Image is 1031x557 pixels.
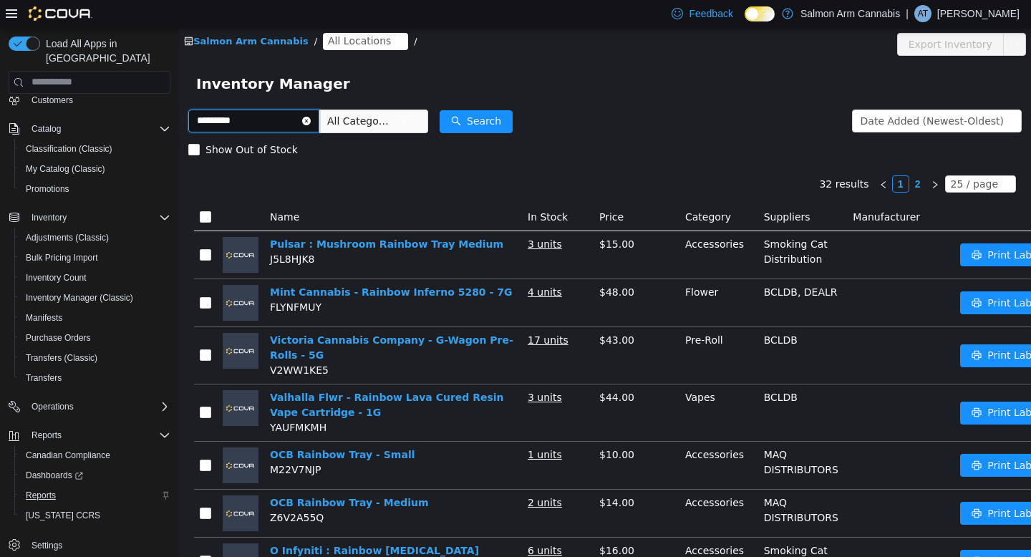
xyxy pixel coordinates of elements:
[20,180,75,198] a: Promotions
[14,505,176,525] button: [US_STATE] CCRS
[745,21,745,22] span: Dark Mode
[32,95,73,106] span: Customers
[26,537,68,554] a: Settings
[781,263,878,286] button: icon: printerPrint Labels
[32,212,67,223] span: Inventory
[3,208,176,228] button: Inventory
[26,209,72,226] button: Inventory
[91,517,300,528] a: O Infyniti : Rainbow [MEDICAL_DATA]
[20,467,170,484] span: Dashboards
[937,5,1020,22] p: [PERSON_NAME]
[26,332,91,344] span: Purchase Orders
[91,258,333,270] a: Mint Cannabis - Rainbow Inferno 5280 - 7G
[20,140,118,158] a: Classification (Classic)
[91,336,150,348] span: V2WW1KE5
[44,305,79,341] img: Victoria Cannabis Company - G-Wagon Pre-Rolls - 5G placeholder
[26,272,87,284] span: Inventory Count
[585,210,649,237] span: Smoking Cat Distribution
[26,352,97,364] span: Transfers (Classic)
[135,8,138,19] span: /
[420,210,455,222] span: $15.00
[91,226,136,237] span: J5L8HJK8
[349,183,389,195] span: In Stock
[26,163,105,175] span: My Catalog (Classic)
[235,8,238,19] span: /
[781,215,878,238] button: icon: printerPrint Labels
[44,257,79,293] img: Mint Cannabis - Rainbow Inferno 5280 - 7G placeholder
[918,5,928,22] span: AT
[696,147,713,165] li: Previous Page
[420,517,455,528] span: $16.00
[20,467,89,484] a: Dashboards
[32,123,61,135] span: Catalog
[26,120,67,137] button: Catalog
[781,474,878,497] button: icon: printerPrint Labels
[420,421,455,432] span: $10.00
[700,152,709,161] i: icon: left
[20,249,170,266] span: Bulk Pricing Import
[20,349,170,367] span: Transfers (Classic)
[21,116,125,127] span: Show Out of Stock
[500,203,579,251] td: Accessories
[781,316,878,339] button: icon: printerPrint Labels
[349,210,383,222] u: 3 units
[349,306,389,318] u: 17 units
[745,6,775,21] input: Dark Mode
[420,364,455,375] span: $44.00
[349,469,383,480] u: 2 units
[781,426,878,449] button: icon: printerPrint Labels
[91,306,334,333] a: Victoria Cannabis Company - G-Wagon Pre-Rolls - 5G
[20,309,170,326] span: Manifests
[747,147,765,165] li: Next Page
[500,462,579,510] td: Accessories
[752,152,760,161] i: icon: right
[91,394,147,405] span: YAUFMKMH
[3,119,176,139] button: Catalog
[20,369,67,387] a: Transfers
[26,450,110,461] span: Canadian Compliance
[20,249,104,266] a: Bulk Pricing Import
[26,92,79,109] a: Customers
[772,148,819,164] div: 25 / page
[26,510,100,521] span: [US_STATE] CCRS
[26,536,170,553] span: Settings
[91,183,120,195] span: Name
[20,140,170,158] span: Classification (Classic)
[20,349,103,367] a: Transfers (Classic)
[44,362,79,398] img: Valhalla Flwr - Rainbow Lava Cured Resin Vape Cartridge - 1G placeholder
[674,183,741,195] span: Manufacturer
[149,5,212,21] span: All Locations
[585,258,659,270] span: BCLDB, DEALR
[420,469,455,480] span: $14.00
[26,252,98,263] span: Bulk Pricing Import
[20,447,170,464] span: Canadian Compliance
[20,269,92,286] a: Inventory Count
[585,364,619,375] span: BCLDB
[26,120,170,137] span: Catalog
[822,152,831,162] i: icon: down
[20,180,170,198] span: Promotions
[585,469,659,495] span: MAQ DISTRIBUTORS
[123,89,132,97] i: icon: close-circle
[5,8,130,19] a: icon: shopSalmon Arm Cannabis
[781,522,878,545] button: icon: printerPrint Labels
[44,209,79,245] img: Pulsar : Mushroom Rainbow Tray Medium placeholder
[730,147,747,165] li: 2
[261,82,334,105] button: icon: searchSearch
[20,269,170,286] span: Inventory Count
[713,147,730,165] li: 1
[585,421,659,447] span: MAQ DISTRIBUTORS
[26,398,170,415] span: Operations
[20,447,116,464] a: Canadian Compliance
[731,148,747,164] a: 2
[14,445,176,465] button: Canadian Compliance
[20,289,170,306] span: Inventory Manager (Classic)
[26,209,170,226] span: Inventory
[20,160,111,178] a: My Catalog (Classic)
[14,328,176,348] button: Purchase Orders
[26,398,79,415] button: Operations
[500,357,579,414] td: Vapes
[3,425,176,445] button: Reports
[91,421,236,432] a: OCB Rainbow Tray - Small
[14,288,176,308] button: Inventory Manager (Classic)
